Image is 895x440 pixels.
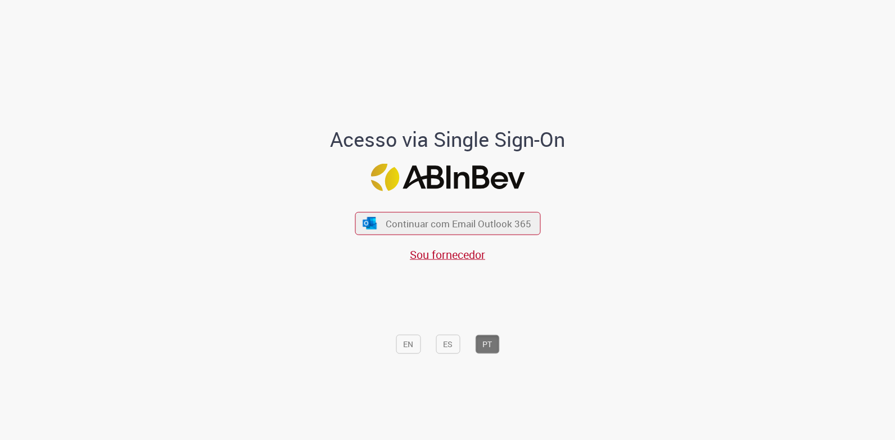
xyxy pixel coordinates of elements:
button: PT [475,335,499,354]
img: Logo ABInBev [370,164,525,191]
h1: Acesso via Single Sign-On [292,128,604,150]
a: Sou fornecedor [410,247,485,262]
span: Continuar com Email Outlook 365 [386,217,531,230]
img: ícone Azure/Microsoft 360 [362,217,378,229]
button: EN [396,335,421,354]
button: ícone Azure/Microsoft 360 Continuar com Email Outlook 365 [355,212,540,235]
button: ES [436,335,460,354]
